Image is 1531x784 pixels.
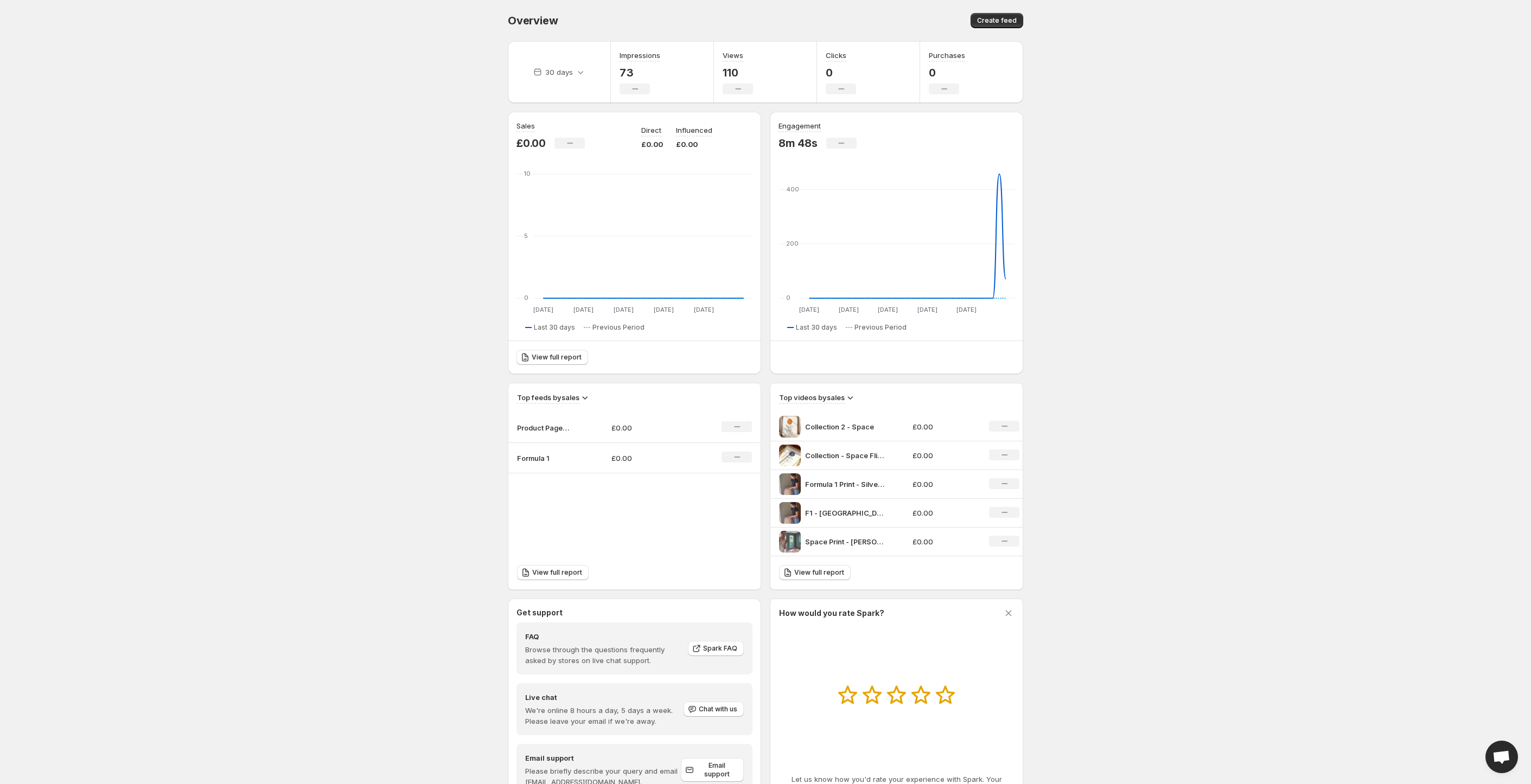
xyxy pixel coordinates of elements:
text: [DATE] [878,306,898,313]
p: Collection - Space Flicking [805,450,886,461]
p: We're online 8 hours a day, 5 days a week. Please leave your email if we're away. [525,705,682,727]
a: View full report [517,565,589,580]
p: F1 - [GEOGRAPHIC_DATA] - El Website [805,507,886,518]
p: £0.00 [913,507,977,518]
span: Chat with us [699,705,737,714]
h3: Purchases [929,50,965,61]
span: View full report [532,353,582,362]
p: 0 [826,66,856,79]
text: 200 [786,240,799,247]
span: Last 30 days [534,323,575,332]
h3: Impressions [620,50,660,61]
p: Formula 1 [517,453,571,464]
p: Collection 2 - Space [805,421,886,432]
h4: Live chat [525,692,682,703]
p: £0.00 [611,453,688,464]
h3: Views [723,50,743,61]
span: View full report [794,568,844,577]
text: [DATE] [573,306,594,313]
text: [DATE] [533,306,553,313]
h3: Get support [516,607,563,618]
p: £0.00 [611,422,688,433]
img: F1 - Silverstone - El Website [779,502,801,524]
p: Influenced [676,125,712,136]
text: [DATE] [839,306,859,313]
p: £0.00 [913,479,977,490]
text: [DATE] [917,306,937,313]
h3: How would you rate Spark? [779,608,884,619]
h3: Top feeds by sales [517,392,579,403]
p: Product Pages - All [517,422,571,433]
h3: Sales [516,120,535,131]
text: [DATE] [956,306,977,313]
a: View full report [779,565,851,580]
span: View full report [532,568,582,577]
span: Overview [508,14,558,27]
span: Spark FAQ [703,644,737,653]
img: Collection - Space Flicking [779,445,801,466]
p: 73 [620,66,660,79]
text: [DATE] [654,306,674,313]
a: Spark FAQ [688,641,744,656]
text: [DATE] [799,306,819,313]
text: 0 [786,294,790,301]
p: Direct [641,125,661,136]
a: Email support [681,758,744,782]
p: 110 [723,66,753,79]
p: £0.00 [641,139,663,150]
p: Space Print - [PERSON_NAME] Website [805,536,886,547]
h3: Engagement [779,120,821,131]
p: £0.00 [516,137,546,150]
button: Create feed [971,13,1023,28]
text: 400 [786,185,799,193]
span: Email support [696,761,737,779]
text: 0 [524,294,528,301]
span: Previous Period [592,323,645,332]
p: 30 days [545,67,573,78]
text: [DATE] [614,306,634,313]
p: Formula 1 Print - Silverstone ugc [805,479,886,490]
p: £0.00 [913,450,977,461]
text: [DATE] [694,306,714,313]
img: Collection 2 - Space [779,416,801,438]
h4: Email support [525,753,681,763]
span: Previous Period [854,323,907,332]
p: £0.00 [913,421,977,432]
h3: Clicks [826,50,846,61]
p: 0 [929,66,965,79]
img: Formula 1 Print - Silverstone ugc [779,473,801,495]
h4: FAQ [525,631,680,642]
a: View full report [516,350,588,365]
p: 8m 48s [779,137,818,150]
img: Space Print - Venus - Miranda Website [779,531,801,552]
text: 10 [524,170,531,177]
p: £0.00 [913,536,977,547]
p: Browse through the questions frequently asked by stores on live chat support. [525,644,680,666]
h3: Top videos by sales [779,392,845,403]
span: Create feed [977,16,1017,25]
button: Chat with us [684,702,744,717]
div: Open chat [1485,741,1518,773]
p: £0.00 [676,139,712,150]
span: Last 30 days [796,323,837,332]
text: 5 [524,232,528,240]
